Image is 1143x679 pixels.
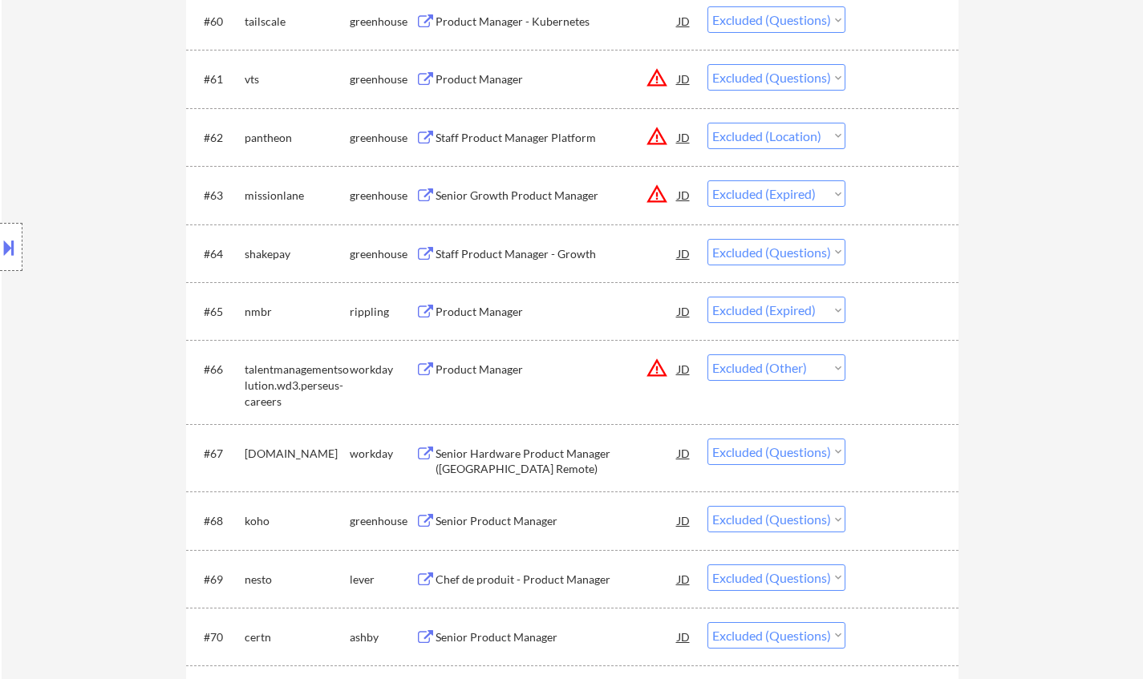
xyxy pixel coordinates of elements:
div: JD [676,123,692,152]
div: Senior Product Manager [436,513,678,529]
div: #70 [204,629,232,645]
div: lever [350,572,415,588]
div: Senior Growth Product Manager [436,188,678,204]
div: #69 [204,572,232,588]
button: warning_amber [646,67,668,89]
div: workday [350,362,415,378]
div: talentmanagementsolution.wd3.perseus-careers [245,362,350,409]
div: Staff Product Manager Platform [436,130,678,146]
div: rippling [350,304,415,320]
div: vts [245,71,350,87]
div: JD [676,180,692,209]
div: JD [676,239,692,268]
div: Senior Hardware Product Manager ([GEOGRAPHIC_DATA] Remote) [436,446,678,477]
div: greenhouse [350,130,415,146]
button: warning_amber [646,357,668,379]
div: #68 [204,513,232,529]
div: [DOMAIN_NAME] [245,446,350,462]
div: Product Manager [436,304,678,320]
div: ashby [350,629,415,645]
div: tailscale [245,14,350,30]
div: missionlane [245,188,350,204]
div: JD [676,354,692,383]
div: JD [676,564,692,593]
div: JD [676,64,692,93]
div: shakepay [245,246,350,262]
div: JD [676,439,692,467]
div: Product Manager [436,71,678,87]
div: #61 [204,71,232,87]
div: #67 [204,446,232,462]
div: JD [676,506,692,535]
div: pantheon [245,130,350,146]
div: greenhouse [350,14,415,30]
div: JD [676,622,692,651]
div: Senior Product Manager [436,629,678,645]
div: nmbr [245,304,350,320]
div: certn [245,629,350,645]
div: greenhouse [350,246,415,262]
div: greenhouse [350,71,415,87]
div: JD [676,6,692,35]
div: Product Manager - Kubernetes [436,14,678,30]
div: Chef de produit - Product Manager [436,572,678,588]
button: warning_amber [646,183,668,205]
div: greenhouse [350,188,415,204]
div: JD [676,297,692,325]
div: koho [245,513,350,529]
div: nesto [245,572,350,588]
div: workday [350,446,415,462]
div: Product Manager [436,362,678,378]
div: greenhouse [350,513,415,529]
button: warning_amber [646,125,668,148]
div: Staff Product Manager - Growth [436,246,678,262]
div: #60 [204,14,232,30]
